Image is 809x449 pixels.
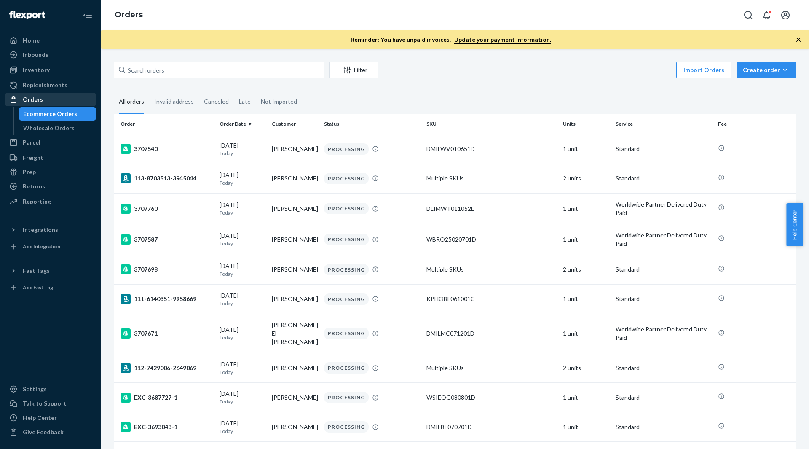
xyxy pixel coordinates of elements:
[740,7,757,24] button: Open Search Box
[261,91,297,113] div: Not Imported
[426,145,556,153] div: DMILWV010651D
[616,145,711,153] p: Standard
[220,150,265,157] p: Today
[616,174,711,183] p: Standard
[23,36,40,45] div: Home
[204,91,229,113] div: Canceled
[220,141,265,157] div: [DATE]
[5,281,96,294] a: Add Fast Tag
[560,255,612,284] td: 2 units
[220,390,265,405] div: [DATE]
[351,35,551,44] p: Reminder: You have unpaid invoices.
[324,392,369,403] div: PROCESSING
[272,120,317,127] div: Customer
[23,168,36,176] div: Prep
[758,7,775,24] button: Open notifications
[268,193,321,224] td: [PERSON_NAME]
[560,164,612,193] td: 2 units
[329,62,378,78] button: Filter
[220,360,265,376] div: [DATE]
[616,364,711,372] p: Standard
[324,143,369,155] div: PROCESSING
[5,264,96,277] button: Fast Tags
[23,266,50,275] div: Fast Tags
[220,427,265,435] p: Today
[23,399,67,408] div: Talk to Support
[5,151,96,164] a: Freight
[5,195,96,208] a: Reporting
[5,48,96,62] a: Inbounds
[9,11,45,19] img: Flexport logo
[560,193,612,224] td: 1 unit
[324,264,369,275] div: PROCESSING
[268,412,321,442] td: [PERSON_NAME]
[268,224,321,255] td: [PERSON_NAME]
[454,36,551,44] a: Update your payment information.
[114,114,216,134] th: Order
[268,255,321,284] td: [PERSON_NAME]
[154,91,194,113] div: Invalid address
[119,91,144,114] div: All orders
[5,34,96,47] a: Home
[121,328,213,339] div: 3707671
[220,368,265,376] p: Today
[268,284,321,314] td: [PERSON_NAME]
[426,329,556,338] div: DMILMC071201D
[23,66,50,74] div: Inventory
[777,7,794,24] button: Open account menu
[324,362,369,374] div: PROCESSING
[426,204,556,213] div: DLIMWT011052E
[220,262,265,277] div: [DATE]
[23,153,43,162] div: Freight
[121,294,213,304] div: 111-6140351-9958669
[560,412,612,442] td: 1 unit
[612,114,715,134] th: Service
[115,10,143,19] a: Orders
[23,243,60,250] div: Add Integration
[23,284,53,291] div: Add Fast Tag
[426,295,556,303] div: KPHOBL061001C
[321,114,423,134] th: Status
[423,255,560,284] td: Multiple SKUs
[426,393,556,402] div: WSIEOG080801D
[239,91,251,113] div: Late
[23,51,48,59] div: Inbounds
[121,234,213,245] div: 3707587
[5,180,96,193] a: Returns
[23,110,77,118] div: Ecommerce Orders
[220,171,265,186] div: [DATE]
[108,3,150,27] ol: breadcrumbs
[220,300,265,307] p: Today
[268,383,321,412] td: [PERSON_NAME]
[324,173,369,184] div: PROCESSING
[23,182,45,191] div: Returns
[220,270,265,277] p: Today
[216,114,268,134] th: Order Date
[616,423,711,431] p: Standard
[268,164,321,193] td: [PERSON_NAME]
[5,397,96,410] button: Talk to Support
[786,203,803,246] button: Help Center
[220,231,265,247] div: [DATE]
[5,93,96,106] a: Orders
[560,284,612,314] td: 1 unit
[220,291,265,307] div: [DATE]
[19,121,96,135] a: Wholesale Orders
[121,363,213,373] div: 112-7429006-2649069
[220,201,265,216] div: [DATE]
[616,393,711,402] p: Standard
[324,293,369,305] div: PROCESSING
[79,7,96,24] button: Close Navigation
[23,138,40,147] div: Parcel
[121,422,213,432] div: EXC-3693043-1
[330,66,378,74] div: Filter
[220,334,265,341] p: Today
[5,78,96,92] a: Replenishments
[121,144,213,154] div: 3707540
[23,81,67,89] div: Replenishments
[560,353,612,383] td: 2 units
[737,62,796,78] button: Create order
[743,66,790,74] div: Create order
[560,134,612,164] td: 1 unit
[560,383,612,412] td: 1 unit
